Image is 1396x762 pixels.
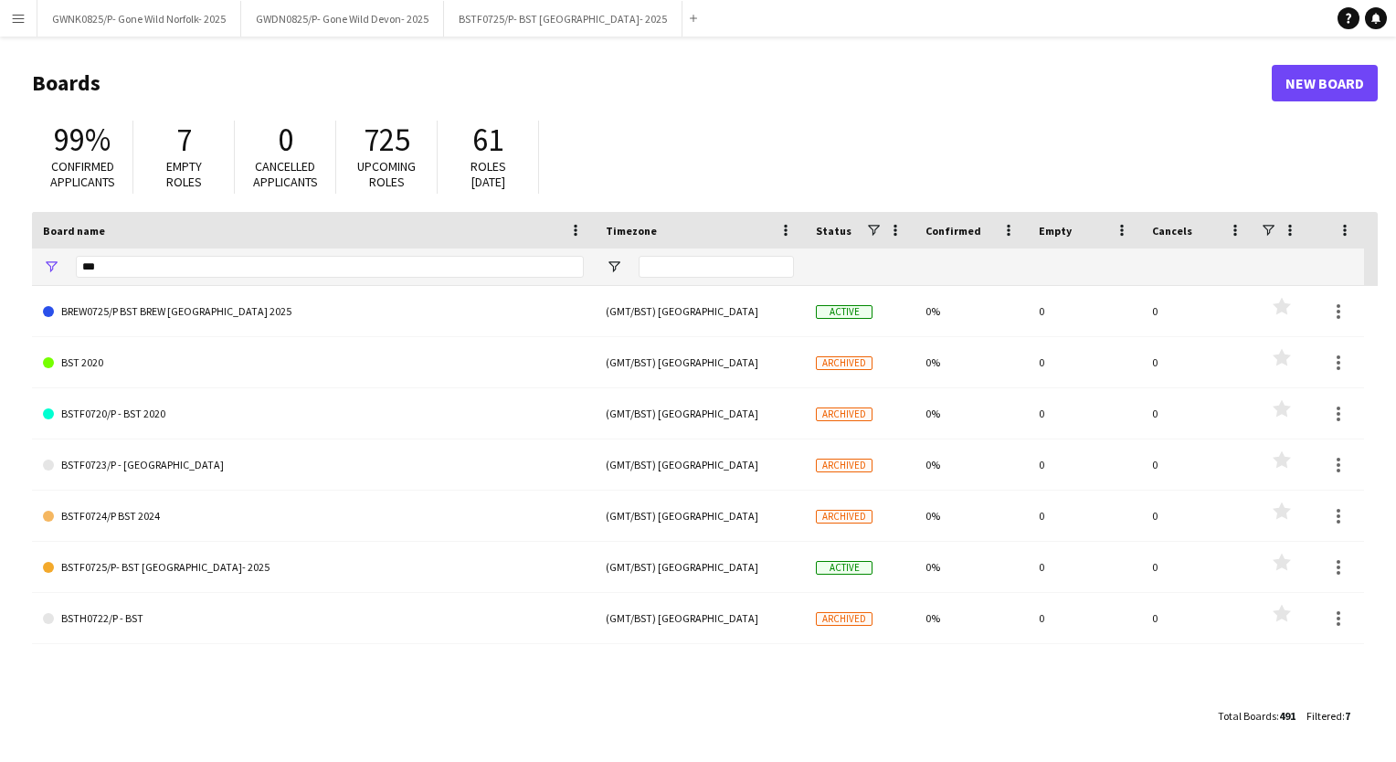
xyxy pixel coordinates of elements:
[915,593,1028,643] div: 0%
[43,491,584,542] a: BSTF0724/P BST 2024
[444,1,682,37] button: BSTF0725/P- BST [GEOGRAPHIC_DATA]- 2025
[1279,709,1296,723] span: 491
[925,224,981,238] span: Confirmed
[1218,698,1296,734] div: :
[595,337,805,387] div: (GMT/BST) [GEOGRAPHIC_DATA]
[816,407,872,421] span: Archived
[43,337,584,388] a: BST 2020
[595,593,805,643] div: (GMT/BST) [GEOGRAPHIC_DATA]
[595,388,805,439] div: (GMT/BST) [GEOGRAPHIC_DATA]
[915,542,1028,592] div: 0%
[1141,388,1254,439] div: 0
[1141,439,1254,490] div: 0
[241,1,444,37] button: GWDN0825/P- Gone Wild Devon- 2025
[595,491,805,541] div: (GMT/BST) [GEOGRAPHIC_DATA]
[1039,224,1072,238] span: Empty
[816,612,872,626] span: Archived
[176,120,192,160] span: 7
[915,388,1028,439] div: 0%
[1152,224,1192,238] span: Cancels
[43,439,584,491] a: BSTF0723/P - [GEOGRAPHIC_DATA]
[43,593,584,644] a: BSTH0722/P - BST
[471,158,506,190] span: Roles [DATE]
[1141,593,1254,643] div: 0
[43,286,584,337] a: BREW0725/P BST BREW [GEOGRAPHIC_DATA] 2025
[1028,439,1141,490] div: 0
[816,561,872,575] span: Active
[1306,698,1350,734] div: :
[43,259,59,275] button: Open Filter Menu
[1345,709,1350,723] span: 7
[915,286,1028,336] div: 0%
[54,120,111,160] span: 99%
[595,439,805,490] div: (GMT/BST) [GEOGRAPHIC_DATA]
[816,356,872,370] span: Archived
[1272,65,1378,101] a: New Board
[43,542,584,593] a: BSTF0725/P- BST [GEOGRAPHIC_DATA]- 2025
[595,542,805,592] div: (GMT/BST) [GEOGRAPHIC_DATA]
[595,286,805,336] div: (GMT/BST) [GEOGRAPHIC_DATA]
[32,69,1272,97] h1: Boards
[472,120,503,160] span: 61
[43,224,105,238] span: Board name
[43,388,584,439] a: BSTF0720/P - BST 2020
[1028,593,1141,643] div: 0
[50,158,115,190] span: Confirmed applicants
[76,256,584,278] input: Board name Filter Input
[606,224,657,238] span: Timezone
[253,158,318,190] span: Cancelled applicants
[1141,542,1254,592] div: 0
[357,158,416,190] span: Upcoming roles
[278,120,293,160] span: 0
[1218,709,1276,723] span: Total Boards
[166,158,202,190] span: Empty roles
[606,259,622,275] button: Open Filter Menu
[1028,542,1141,592] div: 0
[37,1,241,37] button: GWNK0825/P- Gone Wild Norfolk- 2025
[816,224,851,238] span: Status
[639,256,794,278] input: Timezone Filter Input
[1306,709,1342,723] span: Filtered
[816,510,872,524] span: Archived
[1141,337,1254,387] div: 0
[1028,286,1141,336] div: 0
[816,459,872,472] span: Archived
[1141,491,1254,541] div: 0
[1028,388,1141,439] div: 0
[1028,491,1141,541] div: 0
[1141,286,1254,336] div: 0
[915,491,1028,541] div: 0%
[915,439,1028,490] div: 0%
[915,337,1028,387] div: 0%
[1028,337,1141,387] div: 0
[364,120,410,160] span: 725
[816,305,872,319] span: Active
